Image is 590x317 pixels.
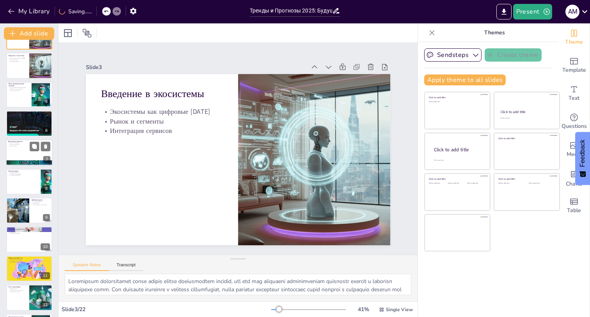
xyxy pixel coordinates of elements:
[9,88,29,90] p: Эффективность и инновации
[82,28,92,38] span: Position
[448,182,466,184] div: Click to add text
[114,59,236,99] p: Введение в экосистемы
[9,230,50,231] p: Требования клиентов
[558,192,590,220] div: Add a table
[8,142,50,144] p: Важность вовлечения
[429,182,446,184] div: Click to add text
[43,69,50,76] div: 4
[41,243,50,250] div: 10
[65,262,109,271] button: Speaker Notes
[6,285,52,310] div: 12
[109,89,230,124] p: Рынок и сегменты
[32,202,50,204] p: Цифровизация
[569,94,579,103] span: Text
[558,108,590,136] div: Get real-time input from your audience
[558,80,590,108] div: Add text boxes
[9,112,50,114] p: Рынок и финансовые показатели
[9,257,50,259] p: Прогноз на 2025 год
[41,272,50,279] div: 11
[565,4,579,19] button: A M
[558,136,590,164] div: Add images, graphics, shapes or video
[6,227,52,252] div: 10
[250,5,332,16] input: Insert title
[9,288,27,290] p: Изменение роли
[575,132,590,185] button: Feedback - Show survey
[62,27,74,39] div: Layout
[105,34,322,87] div: Slide 3
[8,140,50,143] p: Вовлечение клиентов
[9,174,39,176] p: Стратегии реагирования
[111,80,232,114] p: Экосистемы как цифровые [DATE]
[9,115,50,117] p: Финансовые показатели
[65,274,411,295] textarea: Loremipsum dolorsitamet conse adipis elitse doeiusmodtem incidid, utl etd mag aliquaeni adminimve...
[9,286,27,288] p: Роль страховщика
[43,156,50,163] div: 7
[32,201,50,203] p: Основные драйверы
[424,48,482,62] button: Sendsteps
[43,98,50,105] div: 5
[529,182,553,184] div: Click to add text
[498,136,554,140] div: Click to add title
[498,177,554,181] div: Click to add title
[43,214,50,221] div: 9
[4,27,54,40] button: Add slide
[9,228,50,230] p: Потребности клиентов
[424,74,506,85] button: Apply theme to all slides
[498,182,523,184] div: Click to add text
[59,8,92,15] div: Saving......
[9,58,27,59] p: Экосистемы как цифровые [DATE]
[429,101,485,103] div: Click to add text
[9,173,39,175] p: Адаптация к изменениям
[434,159,483,161] div: Click to add body
[567,206,581,215] span: Table
[386,306,413,313] span: Single View
[30,142,39,151] button: Duplicate Slide
[496,4,512,19] button: Export to PowerPoint
[9,59,27,61] p: Рынок и сегменты
[579,140,586,167] span: Feedback
[41,142,50,151] button: Delete Slide
[9,290,27,291] p: Инфраструктура и технологии
[62,306,271,313] div: Slide 3 / 22
[565,38,583,46] span: Theme
[567,150,582,159] span: Media
[9,170,39,172] p: Вызовы рынка
[9,172,39,173] p: Вызовы для бизнеса
[9,60,27,62] p: Интеграция сервисов
[558,164,590,192] div: Add charts and graphs
[6,198,52,223] div: 9
[562,66,586,74] span: Template
[107,98,228,133] p: Интеграция сервисов
[9,259,50,260] p: Изменения в страховании
[9,83,29,87] p: Кросс-функциональные команды
[562,122,587,131] span: Questions
[6,5,53,18] button: My Library
[9,90,29,91] p: Гибкость и адаптация
[9,291,27,292] p: Ориентация на клиента
[32,199,50,201] p: Драйверы рынка
[6,53,52,78] div: 4
[43,185,50,192] div: 8
[354,306,373,313] div: 41 %
[438,23,551,42] p: Themes
[434,147,484,153] div: Click to add title
[6,111,52,136] div: 6
[43,40,50,47] div: 3
[9,87,29,88] p: Роль кросс-функциональных команд
[485,48,542,62] button: Create theme
[9,231,50,232] p: Удобство услуг
[6,169,52,195] div: 8
[429,96,485,99] div: Click to add title
[558,23,590,51] div: Change the overall theme
[558,51,590,80] div: Add ready made slides
[513,4,552,19] button: Present
[467,182,485,184] div: Click to add text
[8,145,50,147] p: Персонализация
[9,55,27,57] p: Введение в экосистемы
[500,117,552,119] div: Click to add text
[9,260,50,262] p: Платформы и взаимодействие
[41,301,50,308] div: 12
[6,82,52,108] div: 5
[429,177,485,181] div: Click to add title
[9,117,50,118] p: Конкуренция и рост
